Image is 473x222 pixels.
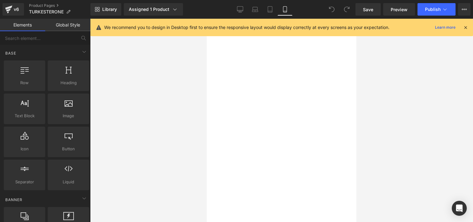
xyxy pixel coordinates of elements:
[6,80,43,86] span: Row
[383,3,415,16] a: Preview
[6,179,43,185] span: Separator
[432,24,458,31] a: Learn more
[6,113,43,119] span: Text Block
[278,3,292,16] a: Mobile
[90,3,121,16] a: New Library
[263,3,278,16] a: Tablet
[458,3,471,16] button: More
[5,197,23,203] span: Banner
[452,201,467,216] div: Open Intercom Messenger
[2,3,24,16] a: v6
[391,6,408,13] span: Preview
[50,80,87,86] span: Heading
[129,6,178,12] div: Assigned 1 Product
[6,146,43,152] span: Icon
[102,7,117,12] span: Library
[5,50,17,56] span: Base
[363,6,373,13] span: Save
[50,113,87,119] span: Image
[340,3,353,16] button: Redo
[248,3,263,16] a: Laptop
[50,146,87,152] span: Button
[233,3,248,16] a: Desktop
[50,179,87,185] span: Liquid
[326,3,338,16] button: Undo
[29,9,64,14] span: TURKESTERONE
[12,5,20,13] div: v6
[425,7,441,12] span: Publish
[104,24,389,31] p: We recommend you to design in Desktop first to ensure the responsive layout would display correct...
[45,19,90,31] a: Global Style
[29,3,90,8] a: Product Pages
[417,3,456,16] button: Publish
